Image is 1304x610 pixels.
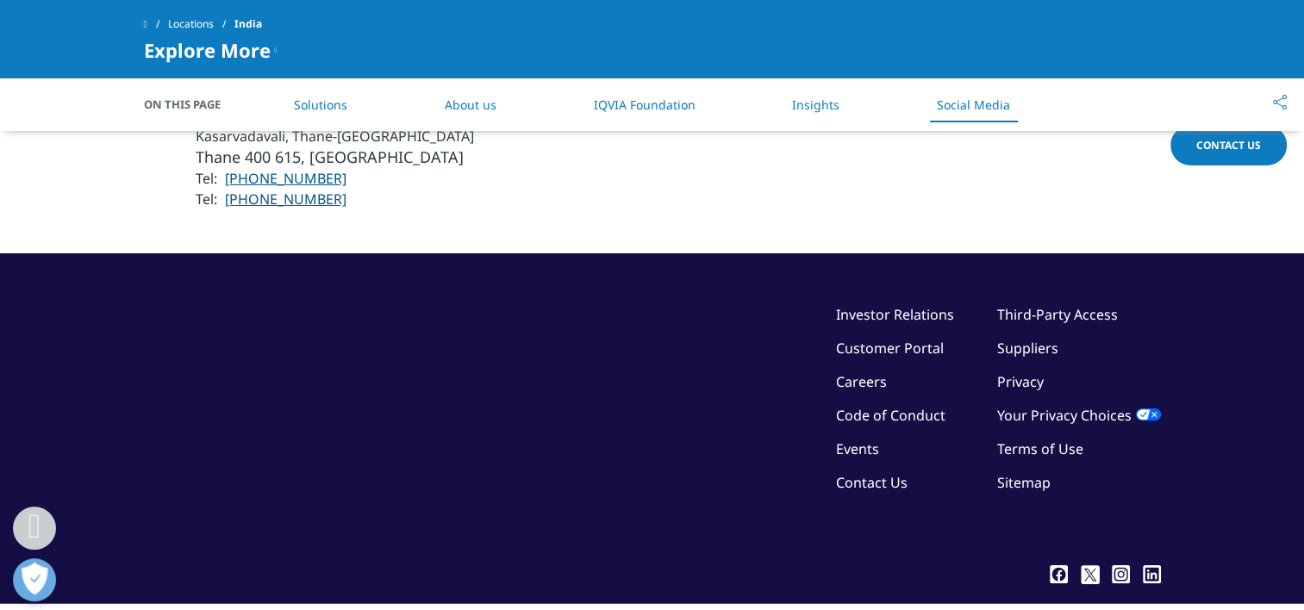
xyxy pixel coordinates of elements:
a: Your Privacy Choices [997,406,1161,425]
a: Social Media [937,96,1010,113]
a: Terms of Use [997,439,1083,458]
a: [PHONE_NUMBER] [225,190,346,209]
li: Kasarvadavali, Thane-[GEOGRAPHIC_DATA] [196,126,474,146]
button: Open Preferences [13,558,56,601]
a: Careers [836,372,887,391]
a: Contact Us [1170,125,1287,165]
a: Customer Portal [836,339,944,358]
a: Events [836,439,879,458]
a: IQVIA Foundation [593,96,695,113]
a: About us [445,96,496,113]
span: Thane 400 615, [GEOGRAPHIC_DATA] [196,146,464,167]
span: Tel: [196,190,217,209]
span: India [234,9,262,40]
span: Explore More [144,40,271,60]
a: Insights [792,96,839,113]
a: Locations [168,9,234,40]
a: Contact Us [836,473,908,492]
a: Investor Relations [836,305,954,324]
a: Sitemap [997,473,1051,492]
a: [PHONE_NUMBER] [225,169,346,188]
span: Tel: [196,169,217,188]
a: Solutions [294,96,347,113]
a: Privacy [997,372,1044,391]
span: Contact Us [1196,138,1261,152]
span: On This Page [144,96,239,113]
a: Code of Conduct [836,406,945,425]
a: Suppliers [997,339,1058,358]
a: Third-Party Access [997,305,1118,324]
